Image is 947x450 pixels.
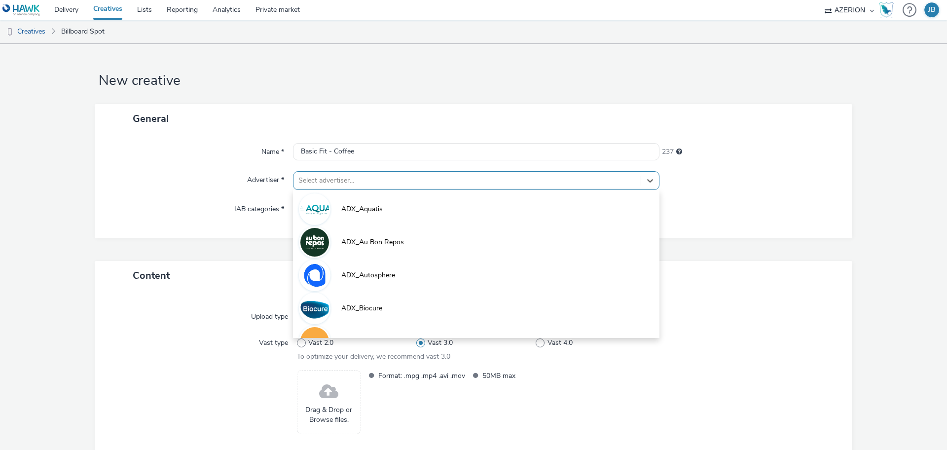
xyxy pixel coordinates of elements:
span: 237 [662,147,674,157]
label: Advertiser * [243,171,288,185]
img: Hawk Academy [879,2,894,18]
label: Upload type [247,308,292,322]
span: 50MB max [482,370,569,381]
img: dooh [5,27,15,37]
a: Billboard Spot [56,20,109,43]
img: undefined Logo [2,4,40,16]
h1: New creative [95,72,852,90]
span: ADX_Autosphere [341,270,395,280]
input: Name [293,143,659,160]
img: ADX_Camber [300,327,329,356]
div: Maximum 255 characters [676,147,682,157]
a: Hawk Academy [879,2,898,18]
span: ADX_Biocure [341,303,382,313]
label: Vast type [255,334,292,348]
div: JB [928,2,935,17]
img: ADX_Biocure [300,294,329,323]
span: Format: .mpg .mp4 .avi .mov [378,370,465,381]
img: ADX_Autosphere [300,261,329,290]
span: Content [133,269,170,282]
span: To optimize your delivery, we recommend vast 3.0 [297,352,450,361]
label: IAB categories * [230,200,288,214]
span: ADX_Camber [341,337,383,346]
span: Vast 4.0 [547,338,573,348]
span: ADX_Aquatis [341,204,383,214]
span: Vast 2.0 [308,338,333,348]
span: ADX_Au Bon Repos [341,237,404,247]
img: ADX_Aquatis [300,195,329,224]
span: General [133,112,169,125]
img: ADX_Au Bon Repos [300,228,329,257]
span: Drag & Drop or Browse files. [302,405,356,425]
label: Name * [257,143,288,157]
span: Vast 3.0 [428,338,453,348]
